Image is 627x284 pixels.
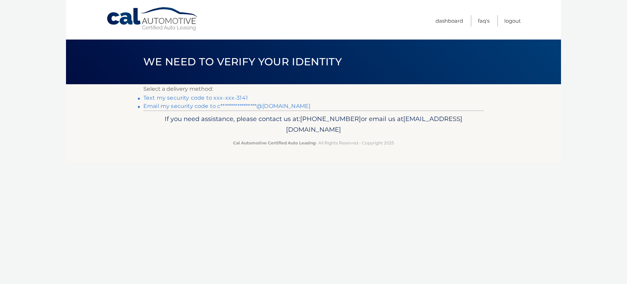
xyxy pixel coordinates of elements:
a: Cal Automotive [106,7,199,31]
p: - All Rights Reserved - Copyright 2025 [148,139,479,146]
a: Logout [504,15,521,26]
strong: Cal Automotive Certified Auto Leasing [233,140,316,145]
p: Select a delivery method: [143,84,484,94]
a: FAQ's [478,15,489,26]
span: [PHONE_NUMBER] [300,115,361,123]
a: Dashboard [436,15,463,26]
span: We need to verify your identity [143,55,342,68]
p: If you need assistance, please contact us at: or email us at [148,113,479,135]
a: Text my security code to xxx-xxx-3141 [143,95,248,101]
